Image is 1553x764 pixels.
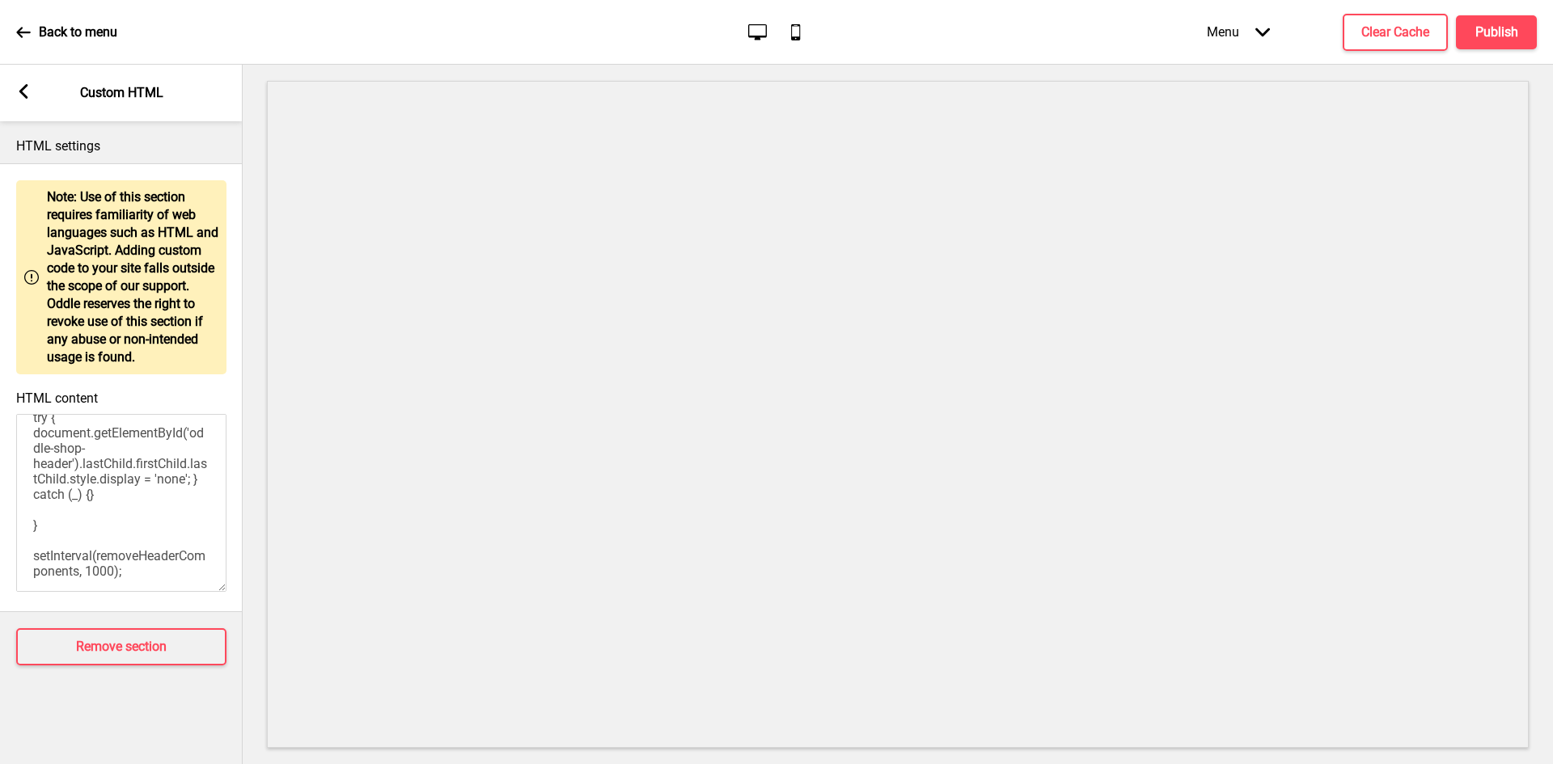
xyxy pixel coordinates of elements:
[39,23,117,41] p: Back to menu
[16,414,226,592] textarea: <script> function removeHeaderComponents () { try { document.getElementById('oddle-shop-header')....
[1343,14,1448,51] button: Clear Cache
[80,84,163,102] p: Custom HTML
[1456,15,1537,49] button: Publish
[16,137,226,155] p: HTML settings
[1361,23,1429,41] h4: Clear Cache
[16,390,98,406] label: HTML content
[16,628,226,665] button: Remove section
[1191,8,1286,56] div: Menu
[76,638,167,656] h4: Remove section
[16,11,117,54] a: Back to menu
[47,188,218,366] p: Note: Use of this section requires familiarity of web languages such as HTML and JavaScript. Addi...
[1475,23,1518,41] h4: Publish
